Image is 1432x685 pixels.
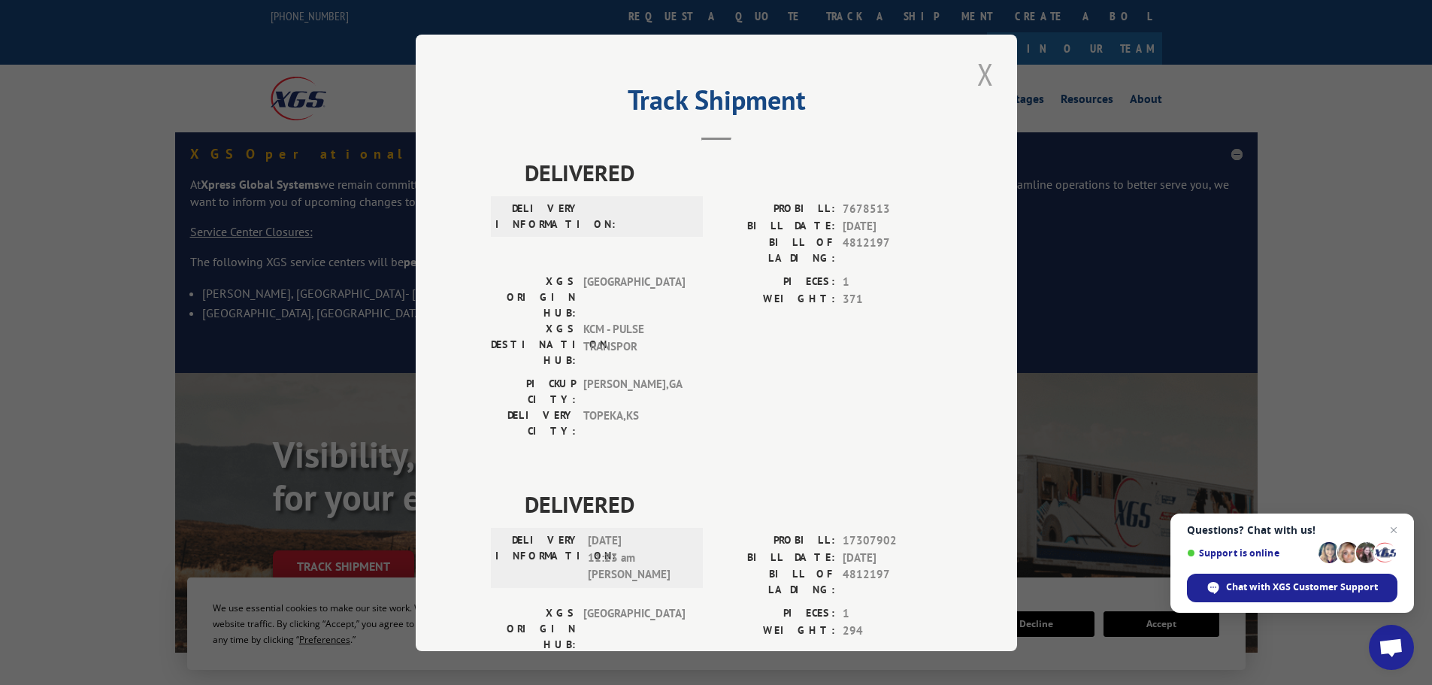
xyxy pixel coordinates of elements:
h2: Track Shipment [491,89,942,118]
span: 17307902 [843,532,942,550]
label: BILL DATE: [716,549,835,566]
label: PIECES: [716,605,835,623]
span: 4812197 [843,235,942,266]
label: DELIVERY INFORMATION: [495,201,580,232]
span: 1 [843,605,942,623]
span: [PERSON_NAME] , GA [583,376,685,408]
span: DELIVERED [525,487,942,521]
span: [DATE] [843,217,942,235]
span: Questions? Chat with us! [1187,524,1397,536]
span: Support is online [1187,547,1313,559]
label: XGS DESTINATION HUB: [491,321,576,368]
label: PROBILL: [716,201,835,218]
span: TOPEKA , KS [583,408,685,439]
label: BILL OF LADING: [716,566,835,598]
label: BILL OF LADING: [716,235,835,266]
span: [DATE] [843,549,942,566]
label: PIECES: [716,274,835,291]
span: [GEOGRAPHIC_DATA] [583,274,685,321]
span: 4812197 [843,566,942,598]
label: PICKUP CITY: [491,376,576,408]
button: Close modal [973,53,998,95]
label: PROBILL: [716,532,835,550]
label: WEIGHT: [716,622,835,639]
span: Chat with XGS Customer Support [1187,574,1397,602]
label: XGS ORIGIN HUB: [491,605,576,653]
span: Chat with XGS Customer Support [1226,580,1378,594]
label: BILL DATE: [716,217,835,235]
span: 7678513 [843,201,942,218]
span: KCM - PULSE TRANSPOR [583,321,685,368]
span: [GEOGRAPHIC_DATA] [583,605,685,653]
label: DELIVERY CITY: [491,408,576,439]
span: [DATE] 11:23 am [PERSON_NAME] [588,532,689,583]
span: 1 [843,274,942,291]
a: Open chat [1369,625,1414,670]
span: DELIVERED [525,156,942,189]
label: WEIGHT: [716,290,835,308]
span: 294 [843,622,942,639]
label: DELIVERY INFORMATION: [495,532,580,583]
span: 371 [843,290,942,308]
label: XGS ORIGIN HUB: [491,274,576,321]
